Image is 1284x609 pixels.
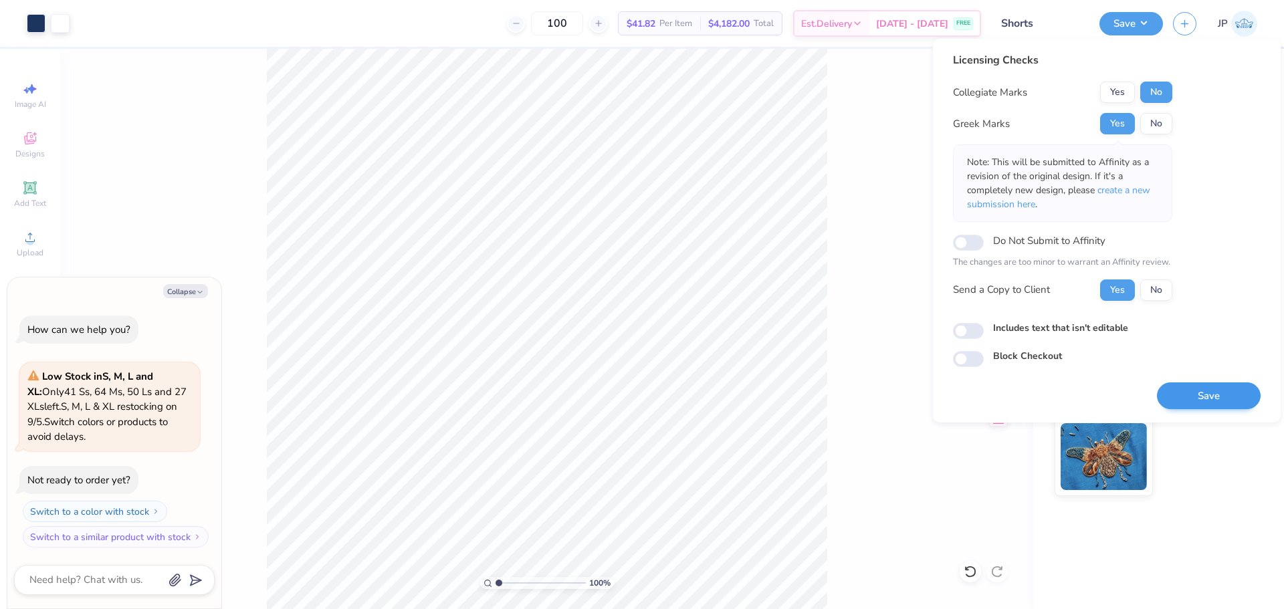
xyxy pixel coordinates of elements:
p: Note: This will be submitted to Affinity as a revision of the original design. If it's a complete... [967,155,1158,211]
button: No [1140,82,1172,103]
span: $4,182.00 [708,17,750,31]
button: Save [1099,12,1163,35]
label: Do Not Submit to Affinity [993,232,1105,249]
button: Yes [1100,279,1135,301]
span: Per Item [659,17,692,31]
button: Yes [1100,113,1135,134]
div: Licensing Checks [953,52,1172,68]
button: No [1140,113,1172,134]
span: [DATE] - [DATE] [876,17,948,31]
div: How can we help you? [27,323,130,336]
span: Upload [17,247,43,258]
span: Est. Delivery [801,17,852,31]
span: Total [754,17,774,31]
input: Untitled Design [991,10,1089,37]
button: Collapse [163,284,208,298]
span: $41.82 [627,17,655,31]
div: Greek Marks [953,116,1010,132]
label: Block Checkout [993,349,1062,363]
img: Switch to a similar product with stock [193,533,201,541]
button: Save [1157,382,1261,410]
span: 100 % [589,577,611,589]
img: Metallic & Glitter [1061,423,1147,490]
img: John Paul Torres [1231,11,1257,37]
button: Switch to a similar product with stock [23,526,209,547]
span: Designs [15,148,45,159]
p: The changes are too minor to warrant an Affinity review. [953,256,1172,269]
label: Includes text that isn't editable [993,321,1128,335]
a: JP [1218,11,1257,37]
span: Image AI [15,99,46,110]
button: Yes [1100,82,1135,103]
div: Not ready to order yet? [27,473,130,487]
button: No [1140,279,1172,301]
span: JP [1218,16,1228,31]
button: Switch to a color with stock [23,501,167,522]
div: Send a Copy to Client [953,282,1050,297]
span: FREE [956,19,970,28]
strong: Low Stock in S, M, L and XL : [27,370,153,398]
img: Switch to a color with stock [152,507,160,515]
span: Add Text [14,198,46,209]
input: – – [531,11,583,35]
span: Only 41 Ss, 64 Ms, 50 Ls and 27 XLs left. S, M, L & XL restocking on 9/5. Switch colors or produc... [27,370,187,443]
div: Collegiate Marks [953,85,1027,100]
